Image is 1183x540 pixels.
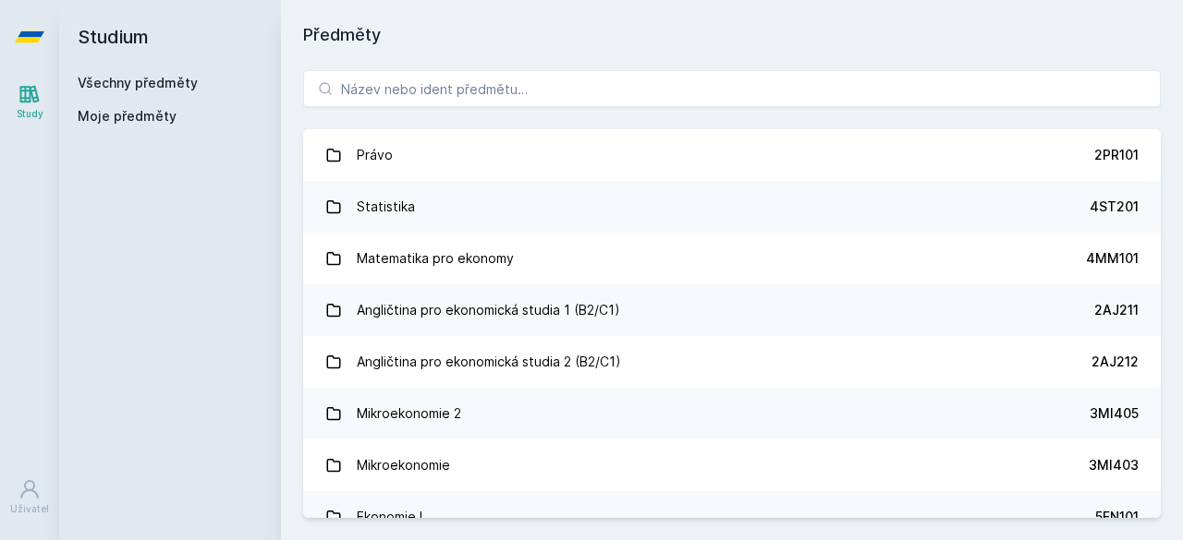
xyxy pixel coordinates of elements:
div: 2PR101 [1094,146,1139,164]
a: Právo 2PR101 [303,129,1161,181]
a: Statistika 4ST201 [303,181,1161,233]
a: Study [4,74,55,130]
h1: Předměty [303,22,1161,48]
div: Mikroekonomie 2 [357,395,461,432]
div: 5EN101 [1095,508,1139,526]
input: Název nebo ident předmětu… [303,70,1161,107]
div: Právo [357,137,393,174]
a: Všechny předměty [78,75,198,90]
span: Moje předměty [78,107,177,126]
div: 4ST201 [1090,198,1139,216]
div: 2AJ211 [1094,301,1139,319]
a: Angličtina pro ekonomická studia 2 (B2/C1) 2AJ212 [303,336,1161,388]
div: Angličtina pro ekonomická studia 2 (B2/C1) [357,343,621,380]
div: 2AJ212 [1092,353,1139,371]
div: Angličtina pro ekonomická studia 1 (B2/C1) [357,292,620,329]
div: 3MI405 [1090,404,1139,423]
div: Mikroekonomie [357,447,450,484]
a: Mikroekonomie 2 3MI405 [303,388,1161,439]
div: Ekonomie I. [357,498,426,535]
div: Matematika pro ekonomy [357,240,514,277]
a: Uživatel [4,469,55,525]
div: Uživatel [10,502,49,516]
a: Mikroekonomie 3MI403 [303,439,1161,491]
div: 3MI403 [1089,456,1139,474]
div: 4MM101 [1086,249,1139,268]
div: Statistika [357,188,415,225]
a: Matematika pro ekonomy 4MM101 [303,233,1161,284]
div: Study [17,107,43,121]
a: Angličtina pro ekonomická studia 1 (B2/C1) 2AJ211 [303,284,1161,336]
